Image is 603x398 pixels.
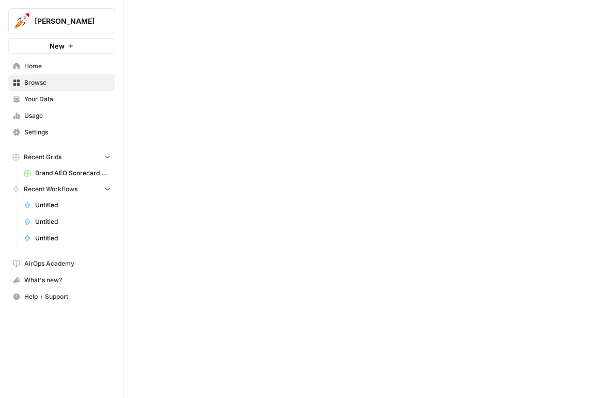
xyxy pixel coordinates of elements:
span: Home [24,62,111,71]
a: Untitled [19,197,115,213]
span: Untitled [35,201,111,210]
span: Untitled [35,234,111,243]
span: Help + Support [24,292,111,301]
span: [PERSON_NAME] [35,16,97,26]
img: Alex Testing Logo [12,12,30,30]
a: AirOps Academy [8,255,115,272]
button: Workspace: Alex Testing [8,8,115,34]
span: Recent Workflows [24,185,78,194]
span: New [50,41,65,51]
button: Recent Grids [8,149,115,165]
span: Browse [24,78,111,87]
a: Settings [8,124,115,141]
button: What's new? [8,272,115,288]
div: What's new? [9,272,115,288]
span: AirOps Academy [24,259,111,268]
a: Browse [8,74,115,91]
span: Untitled [35,217,111,226]
span: Settings [24,128,111,137]
span: Your Data [24,95,111,104]
a: Usage [8,108,115,124]
a: Your Data [8,91,115,108]
a: Untitled [19,230,115,247]
button: New [8,38,115,54]
span: Brand AEO Scorecard Grid [35,169,111,178]
a: Home [8,58,115,74]
button: Help + Support [8,288,115,305]
a: Untitled [19,213,115,230]
button: Recent Workflows [8,181,115,197]
a: Brand AEO Scorecard Grid [19,165,115,181]
span: Recent Grids [24,152,61,162]
span: Usage [24,111,111,120]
